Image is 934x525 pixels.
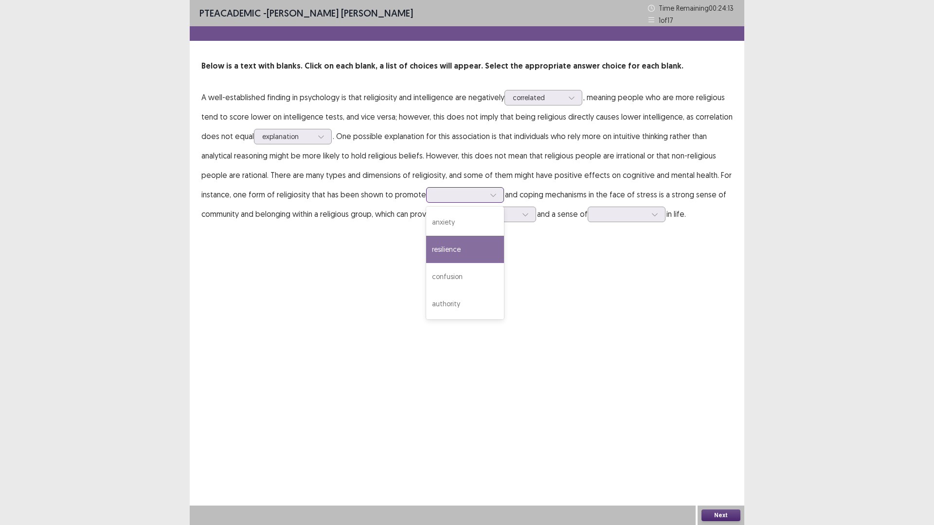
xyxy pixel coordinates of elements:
[262,129,313,144] div: explanation
[659,3,735,13] p: Time Remaining 00 : 24 : 13
[513,90,563,105] div: correlated
[426,236,504,263] div: resilience
[201,87,733,224] p: A well-established finding in psychology is that religiosity and intelligence are negatively , me...
[426,290,504,317] div: authority
[426,209,504,236] div: anxiety
[201,60,733,72] p: Below is a text with blanks. Click on each blank, a list of choices will appear. Select the appro...
[701,509,740,521] button: Next
[199,6,413,20] p: - [PERSON_NAME] [PERSON_NAME]
[199,7,261,19] span: PTE academic
[426,263,504,290] div: confusion
[659,15,673,25] p: 1 of 17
